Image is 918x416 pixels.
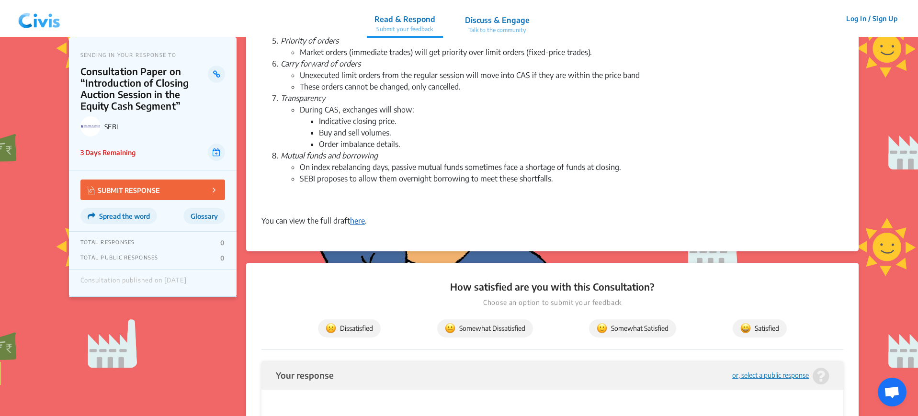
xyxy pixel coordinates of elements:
img: Vector.jpg [88,186,95,194]
div: You can view the full draft . [261,215,843,226]
button: Spread the word [80,208,157,224]
span: Dissatisfied [326,323,373,334]
p: 0 [220,254,225,262]
p: TOTAL RESPONSES [80,239,135,247]
button: Satisfied [733,319,787,337]
li: Order imbalance details. [319,138,843,150]
p: Discuss & Engage [465,14,530,26]
span: Glossary [191,212,218,220]
p: Choose an option to submit your feedback [261,297,843,308]
em: Carry forward of orders [281,59,361,68]
li: Unexecuted limit orders from the regular session will move into CAS if they are within the price ... [300,69,843,81]
img: dissatisfied.svg [326,323,336,334]
li: Indicative closing price. [319,115,843,127]
div: or, select a public response [732,372,809,379]
p: Read & Respond [374,13,435,25]
div: Consultation published on [DATE] [80,277,187,289]
p: Consultation Paper on “Introduction of Closing Auction Session in the Equity Cash Segment” [80,66,208,112]
span: Spread the word [99,212,150,220]
button: Somewhat Dissatisfied [437,319,533,337]
p: 0 [220,239,225,247]
span: Satisfied [740,323,779,334]
span: Somewhat Satisfied [597,323,669,334]
div: Your response [276,371,334,380]
p: SENDING IN YOUR RESPONSE TO [80,52,225,58]
button: Dissatisfied [318,319,381,337]
li: These orders cannot be changed, only cancelled. [300,81,843,92]
em: Transparency [281,93,325,103]
div: Open chat [878,378,907,406]
li: On index rebalancing days, passive mutual funds sometimes face a shortage of funds at closing. [300,161,843,173]
li: During CAS, exchanges will show: [300,104,843,150]
button: Somewhat Satisfied [589,319,676,337]
em: Mutual funds and borrowing [281,151,378,160]
p: TOTAL PUBLIC RESPONSES [80,254,159,262]
p: Submit your feedback [374,25,435,34]
li: Buy and sell volumes. [319,127,843,138]
span: Somewhat Dissatisfied [445,323,525,334]
p: SUBMIT RESPONSE [88,184,160,195]
p: 3 Days Remaining [80,147,136,157]
p: How satisfied are you with this Consultation? [261,280,843,293]
img: somewhat_satisfied.svg [597,323,607,334]
p: Talk to the community [465,26,530,34]
li: SEBI proposes to allow them overnight borrowing to meet these shortfalls. [300,173,843,196]
img: somewhat_dissatisfied.svg [445,323,455,334]
img: navlogo.png [14,4,64,33]
img: satisfied.svg [740,323,751,334]
p: SEBI [104,123,225,131]
img: SEBI logo [80,116,101,136]
a: here [350,216,365,225]
button: Glossary [183,208,225,224]
em: Priority of orders [281,36,339,45]
button: SUBMIT RESPONSE [80,180,225,200]
li: Market orders (immediate trades) will get priority over limit orders (fixed-price trades). [300,46,843,58]
button: Log In / Sign Up [840,11,904,26]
